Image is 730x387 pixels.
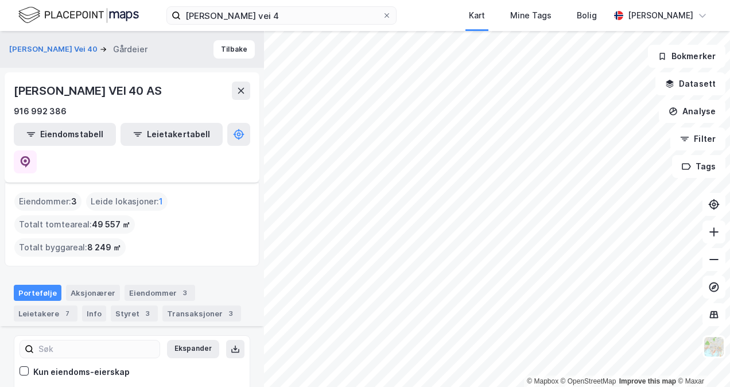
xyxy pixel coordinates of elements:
[125,285,195,301] div: Eiendommer
[14,215,135,234] div: Totalt tomteareal :
[167,340,219,358] button: Ekspander
[87,241,121,254] span: 8 249 ㎡
[18,5,139,25] img: logo.f888ab2527a4732fd821a326f86c7f29.svg
[121,123,223,146] button: Leietakertabell
[111,305,158,322] div: Styret
[673,332,730,387] div: Kontrollprogram for chat
[61,308,73,319] div: 7
[14,105,67,118] div: 916 992 386
[113,42,147,56] div: Gårdeier
[527,377,558,385] a: Mapbox
[561,377,616,385] a: OpenStreetMap
[510,9,552,22] div: Mine Tags
[655,72,725,95] button: Datasett
[34,340,160,358] input: Søk
[619,377,676,385] a: Improve this map
[71,195,77,208] span: 3
[14,192,81,211] div: Eiendommer :
[14,123,116,146] button: Eiendomstabell
[672,155,725,178] button: Tags
[225,308,236,319] div: 3
[659,100,725,123] button: Analyse
[159,195,163,208] span: 1
[628,9,693,22] div: [PERSON_NAME]
[14,305,77,322] div: Leietakere
[673,332,730,387] iframe: Chat Widget
[469,9,485,22] div: Kart
[670,127,725,150] button: Filter
[82,305,106,322] div: Info
[648,45,725,68] button: Bokmerker
[14,238,126,257] div: Totalt byggareal :
[213,40,255,59] button: Tilbake
[577,9,597,22] div: Bolig
[66,285,120,301] div: Aksjonærer
[181,7,382,24] input: Søk på adresse, matrikkel, gårdeiere, leietakere eller personer
[14,82,164,100] div: [PERSON_NAME] VEI 40 AS
[179,287,191,299] div: 3
[14,285,61,301] div: Portefølje
[92,218,130,231] span: 49 557 ㎡
[33,365,130,379] div: Kun eiendoms-eierskap
[142,308,153,319] div: 3
[162,305,241,322] div: Transaksjoner
[9,44,100,55] button: [PERSON_NAME] Vei 40
[86,192,168,211] div: Leide lokasjoner :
